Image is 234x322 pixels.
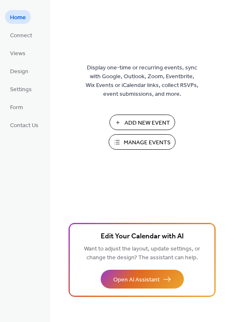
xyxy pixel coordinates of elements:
a: Form [5,100,28,114]
button: Open AI Assistant [101,270,184,289]
button: Manage Events [109,134,175,150]
a: Settings [5,82,37,96]
span: Views [10,49,25,58]
span: Edit Your Calendar with AI [101,231,184,243]
span: Form [10,103,23,112]
span: Display one-time or recurring events, sync with Google, Outlook, Zoom, Eventbrite, Wix Events or ... [86,64,198,99]
span: Design [10,67,28,76]
a: Design [5,64,33,78]
span: Settings [10,85,32,94]
span: Want to adjust the layout, update settings, or change the design? The assistant can help. [84,243,200,263]
span: Contact Us [10,121,38,130]
a: Connect [5,28,37,42]
span: Home [10,13,26,22]
a: Home [5,10,31,24]
a: Contact Us [5,118,43,132]
a: Views [5,46,31,60]
span: Manage Events [124,138,170,147]
span: Add New Event [125,119,170,128]
span: Connect [10,31,32,40]
button: Add New Event [109,115,175,130]
span: Open AI Assistant [113,276,160,284]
